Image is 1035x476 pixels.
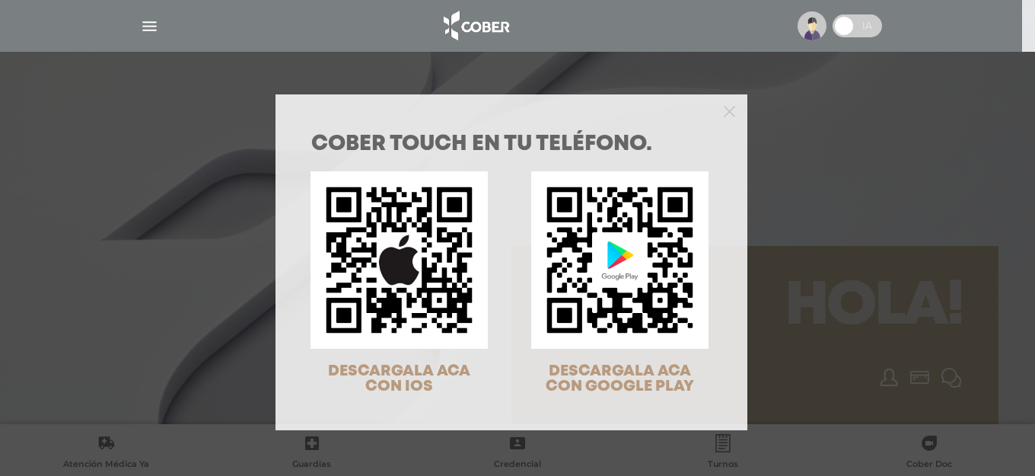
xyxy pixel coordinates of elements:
span: DESCARGALA ACA CON GOOGLE PLAY [546,364,694,394]
h1: COBER TOUCH en tu teléfono. [311,134,712,155]
img: qr-code [531,171,709,349]
span: DESCARGALA ACA CON IOS [328,364,470,394]
button: Close [724,104,735,117]
img: qr-code [310,171,488,349]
